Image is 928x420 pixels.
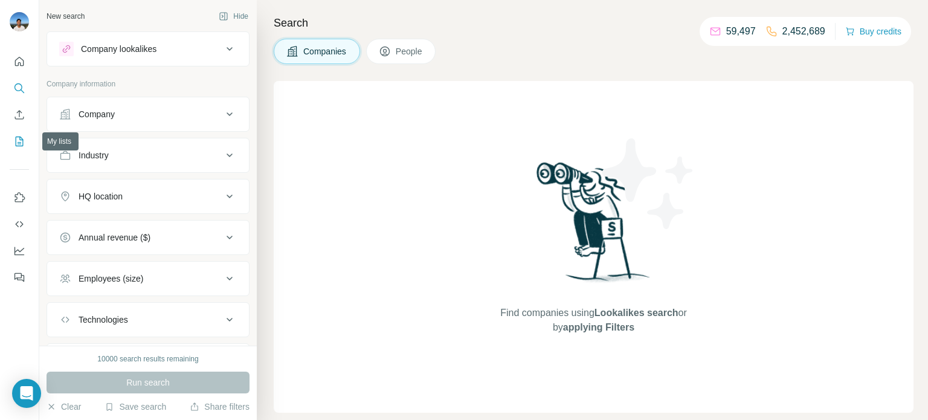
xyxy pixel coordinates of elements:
img: Surfe Illustration - Stars [594,129,703,238]
div: Company lookalikes [81,43,156,55]
button: Use Surfe API [10,213,29,235]
button: Search [10,77,29,99]
button: Industry [47,141,249,170]
button: Save search [105,401,166,413]
button: Feedback [10,267,29,288]
div: Industry [79,149,109,161]
button: Quick start [10,51,29,73]
span: Find companies using or by [497,306,690,335]
img: Surfe Illustration - Woman searching with binoculars [531,159,657,294]
div: Company [79,108,115,120]
div: New search [47,11,85,22]
button: My lists [10,131,29,152]
button: Buy credits [845,23,901,40]
p: 2,452,689 [782,24,825,39]
p: 59,497 [726,24,756,39]
button: Clear [47,401,81,413]
button: Enrich CSV [10,104,29,126]
div: Annual revenue ($) [79,231,150,244]
div: Open Intercom Messenger [12,379,41,408]
h4: Search [274,15,913,31]
button: Dashboard [10,240,29,262]
button: Company lookalikes [47,34,249,63]
img: Avatar [10,12,29,31]
span: People [396,45,424,57]
button: Hide [210,7,257,25]
span: Lookalikes search [594,308,678,318]
button: Share filters [190,401,250,413]
span: applying Filters [563,322,634,332]
button: Annual revenue ($) [47,223,249,252]
div: 10000 search results remaining [97,354,198,364]
button: Company [47,100,249,129]
button: Employees (size) [47,264,249,293]
p: Company information [47,79,250,89]
button: Technologies [47,305,249,334]
div: HQ location [79,190,123,202]
span: Companies [303,45,347,57]
div: Employees (size) [79,273,143,285]
button: Use Surfe on LinkedIn [10,187,29,208]
div: Technologies [79,314,128,326]
button: HQ location [47,182,249,211]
